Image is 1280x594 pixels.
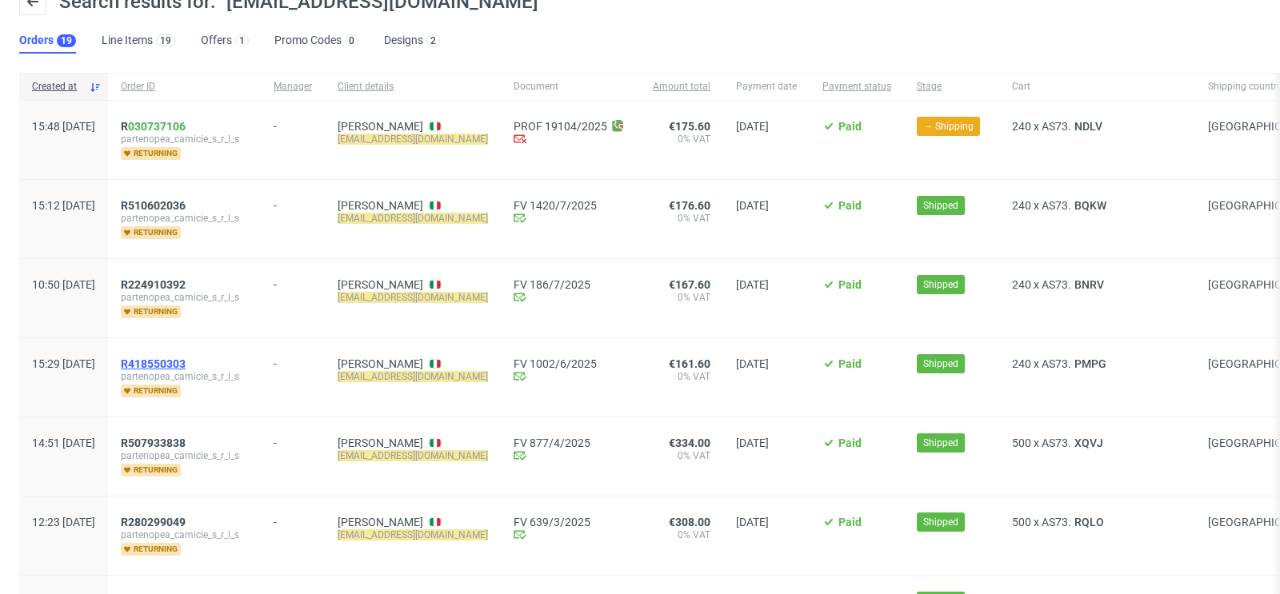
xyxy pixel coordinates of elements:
[32,357,95,370] span: 15:29 [DATE]
[1071,357,1110,370] a: PMPG
[669,120,710,133] span: €175.60
[121,147,181,160] span: returning
[1042,357,1071,370] span: AS73.
[274,193,312,212] div: -
[274,351,312,370] div: -
[917,80,986,94] span: Stage
[1071,120,1106,133] a: NDLV
[121,80,248,94] span: Order ID
[121,528,248,541] span: partenopea_camicie_s_r_l_s
[923,198,958,213] span: Shipped
[822,80,891,94] span: Payment status
[514,199,627,212] a: FV 1420/7/2025
[923,357,958,371] span: Shipped
[736,199,769,212] span: [DATE]
[160,35,171,46] div: 19
[1012,199,1031,212] span: 240
[128,120,186,133] a: 030737106
[736,120,769,133] span: [DATE]
[32,516,95,528] span: 12:23 [DATE]
[274,509,312,528] div: -
[121,305,181,318] span: returning
[338,120,423,133] a: [PERSON_NAME]
[121,437,186,449] span: R507933838
[121,516,189,528] a: R280299049
[653,449,710,462] span: 0% VAT
[430,35,436,46] div: 2
[1071,437,1106,449] a: XQVJ
[736,516,769,528] span: [DATE]
[32,120,95,133] span: 15:48 [DATE]
[838,278,862,291] span: Paid
[338,371,488,382] mark: [EMAIL_ADDRESS][DOMAIN_NAME]
[239,35,245,46] div: 1
[121,449,248,462] span: partenopea_camicie_s_r_l_s
[514,120,607,133] a: PROF 19104/2025
[1012,357,1182,370] div: x
[736,278,769,291] span: [DATE]
[121,464,181,476] span: returning
[32,278,95,291] span: 10:50 [DATE]
[669,278,710,291] span: €167.60
[338,292,488,303] mark: [EMAIL_ADDRESS][DOMAIN_NAME]
[274,272,312,291] div: -
[121,199,186,212] span: R510602036
[669,357,710,370] span: €161.60
[736,357,769,370] span: [DATE]
[274,114,312,133] div: -
[1012,516,1182,528] div: x
[653,212,710,225] span: 0% VAT
[838,120,862,133] span: Paid
[121,516,186,528] span: R280299049
[1012,199,1182,212] div: x
[349,35,354,46] div: 0
[514,80,627,94] span: Document
[201,28,249,54] a: Offers1
[514,437,627,449] a: FV 877/4/2025
[736,437,769,449] span: [DATE]
[121,357,186,370] span: R418550303
[1042,120,1071,133] span: AS73.
[121,357,189,370] a: R418550303
[653,80,710,94] span: Amount total
[653,370,710,383] span: 0% VAT
[338,213,488,224] mark: [EMAIL_ADDRESS][DOMAIN_NAME]
[653,133,710,146] span: 0% VAT
[514,516,627,528] a: FV 639/3/2025
[838,199,862,212] span: Paid
[338,80,488,94] span: Client details
[61,35,72,46] div: 19
[274,80,312,94] span: Manager
[1071,199,1110,212] a: BQKW
[1071,278,1107,291] a: BNRV
[923,436,958,450] span: Shipped
[514,357,627,370] a: FV 1002/6/2025
[338,134,488,145] mark: [EMAIL_ADDRESS][DOMAIN_NAME]
[1012,120,1182,133] div: x
[121,385,181,397] span: returning
[1071,516,1107,528] a: RQLO
[838,357,862,370] span: Paid
[838,437,862,449] span: Paid
[669,437,710,449] span: €334.00
[1042,278,1071,291] span: AS73.
[338,529,488,540] mark: [EMAIL_ADDRESS][DOMAIN_NAME]
[338,437,423,449] a: [PERSON_NAME]
[669,199,710,212] span: €176.60
[514,278,627,291] a: FV 186/7/2025
[121,133,248,146] span: partenopea_camicie_s_r_l_s
[653,291,710,304] span: 0% VAT
[121,120,186,133] span: R
[121,226,181,239] span: returning
[923,119,974,134] span: → Shipping
[274,430,312,449] div: -
[338,450,488,461] mark: [EMAIL_ADDRESS][DOMAIN_NAME]
[121,199,189,212] a: R510602036
[384,28,440,54] a: Designs2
